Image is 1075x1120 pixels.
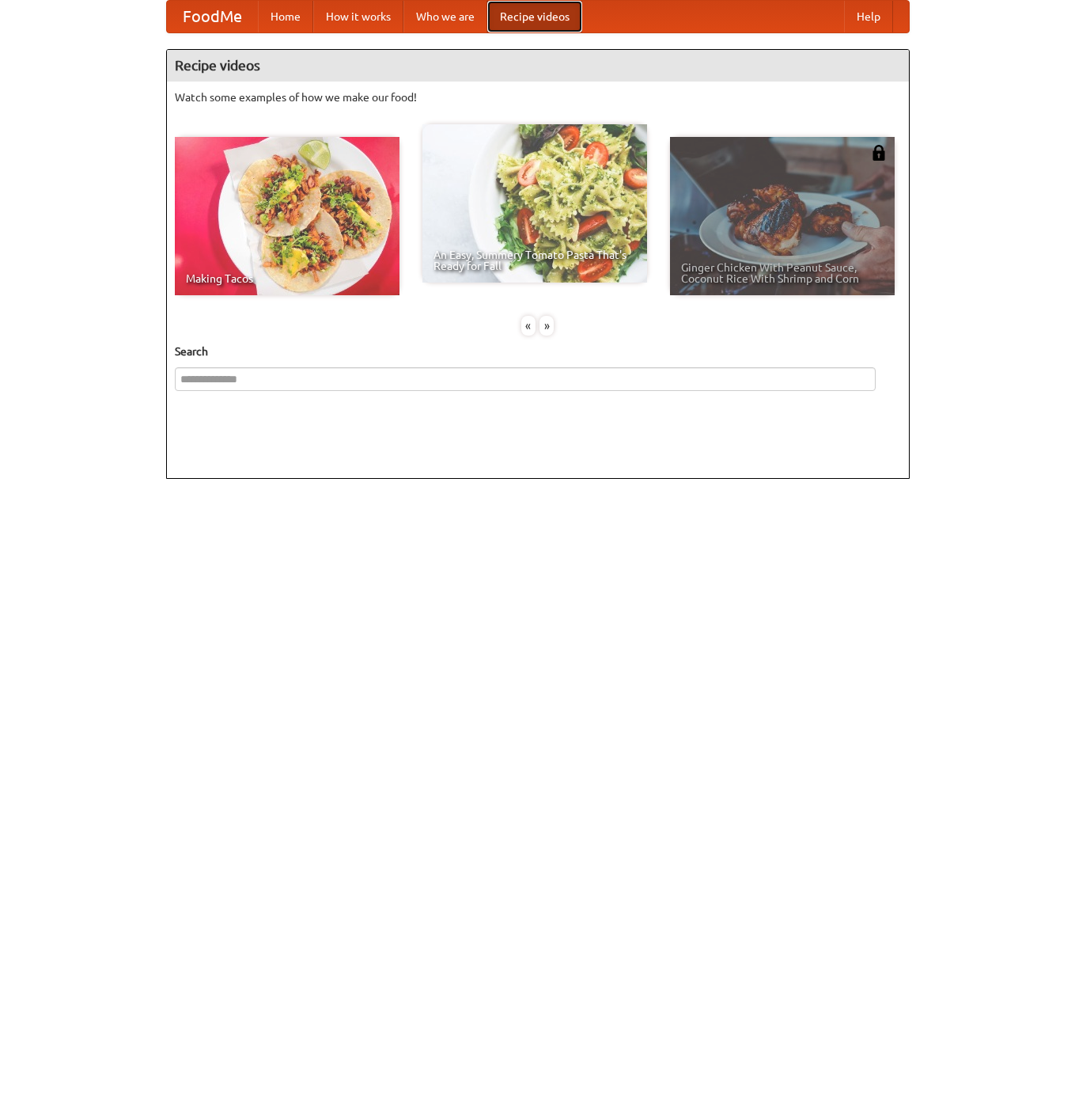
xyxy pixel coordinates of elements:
div: » [539,316,554,336]
p: Watch some examples of how we make our food! [175,89,901,105]
span: An Easy, Summery Tomato Pasta That's Ready for Fall [433,249,636,271]
a: Recipe videos [487,1,582,32]
a: Who we are [403,1,487,32]
img: 483408.png [871,145,887,161]
a: Help [844,1,893,32]
a: Making Tacos [175,137,399,295]
span: Making Tacos [186,273,388,284]
h4: Recipe videos [167,50,909,82]
a: Home [258,1,313,32]
h5: Search [175,344,901,359]
a: How it works [313,1,403,32]
a: An Easy, Summery Tomato Pasta That's Ready for Fall [422,124,647,283]
a: FoodMe [167,1,258,32]
div: « [521,316,536,336]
